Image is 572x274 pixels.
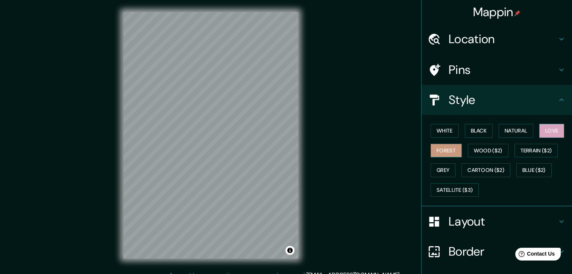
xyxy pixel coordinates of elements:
[468,144,508,158] button: Wood ($2)
[505,245,564,266] iframe: Help widget launcher
[465,124,493,138] button: Black
[431,144,462,158] button: Forest
[516,163,552,177] button: Blue ($2)
[422,24,572,54] div: Location
[449,214,557,229] h4: Layout
[499,124,533,138] button: Natural
[431,124,459,138] button: White
[514,10,520,16] img: pin-icon.png
[123,12,298,259] canvas: Map
[449,32,557,47] h4: Location
[539,124,564,138] button: Love
[449,92,557,107] h4: Style
[431,183,479,197] button: Satellite ($3)
[449,62,557,77] h4: Pins
[422,206,572,236] div: Layout
[431,163,455,177] button: Grey
[422,236,572,266] div: Border
[473,5,521,20] h4: Mappin
[285,246,294,255] button: Toggle attribution
[449,244,557,259] h4: Border
[422,55,572,85] div: Pins
[461,163,510,177] button: Cartoon ($2)
[422,85,572,115] div: Style
[514,144,558,158] button: Terrain ($2)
